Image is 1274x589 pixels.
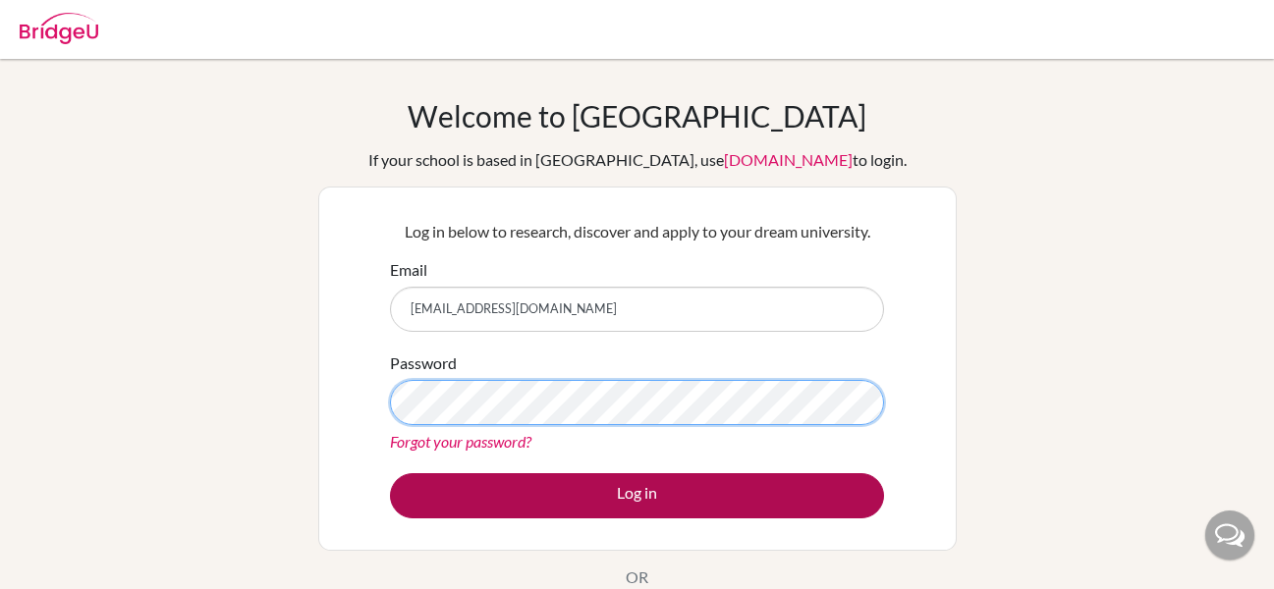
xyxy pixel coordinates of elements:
label: Email [390,258,427,282]
h1: Welcome to [GEOGRAPHIC_DATA] [408,98,866,134]
a: [DOMAIN_NAME] [724,150,853,169]
label: Password [390,351,457,375]
img: Bridge-U [20,13,98,44]
button: Log in [390,473,884,518]
span: Ayuda [42,14,96,31]
p: OR [626,565,648,589]
p: Log in below to research, discover and apply to your dream university. [390,220,884,243]
div: If your school is based in [GEOGRAPHIC_DATA], use to login. [368,148,907,172]
a: Forgot your password? [390,432,531,451]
